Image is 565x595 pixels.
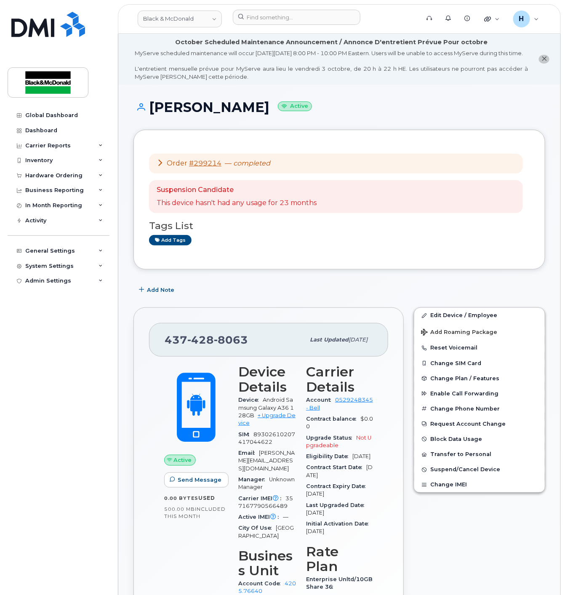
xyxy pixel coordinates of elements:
button: Add Roaming Package [414,323,545,340]
span: Contract balance [306,416,360,422]
div: October Scheduled Maintenance Announcement / Annonce D'entretient Prévue Pour octobre [175,38,488,47]
span: Order [167,159,187,167]
span: 0.00 Bytes [164,495,198,501]
button: Change Phone Number [414,401,545,416]
span: — [225,159,270,167]
span: 500.00 MB [164,506,195,512]
h1: [PERSON_NAME] [133,100,545,115]
span: Send Message [178,476,221,484]
span: Change Plan / Features [430,375,499,382]
span: Contract Expiry Date [306,483,370,489]
h3: Rate Plan [306,544,373,574]
span: [GEOGRAPHIC_DATA] [238,525,294,539]
span: [DATE] [306,491,324,497]
span: Suspend/Cancel Device [430,467,500,473]
h3: Carrier Details [306,364,373,395]
span: Enterprise Unltd/10GB Share 36 [306,576,373,590]
span: — [283,514,288,520]
button: Send Message [164,472,229,488]
span: Eligibility Date [306,453,352,459]
span: Android Samsung Galaxy A36 128GB [238,397,294,419]
h3: Business Unit [238,548,296,579]
button: Change Plan / Features [414,371,545,386]
span: Active [174,456,192,464]
span: Enable Call Forwarding [430,390,498,397]
a: + Upgrade Device [238,412,296,426]
h3: Tags List [149,221,530,231]
span: Account Code [238,581,285,587]
button: Add Note [133,282,181,297]
span: Last Upgraded Date [306,502,368,508]
span: Account [306,397,335,403]
button: Suspend/Cancel Device [414,462,545,477]
button: Change IMEI [414,477,545,492]
span: Email [238,450,259,456]
span: [DATE] [349,336,368,343]
button: Change SIM Card [414,356,545,371]
span: Active IMEI [238,514,283,520]
span: Device [238,397,263,403]
span: Not Upgradeable [306,435,371,448]
span: [PERSON_NAME][EMAIL_ADDRESS][DOMAIN_NAME] [238,450,295,472]
p: Suspension Candidate [157,185,317,195]
span: 428 [187,334,214,346]
span: 8063 [214,334,248,346]
span: Contract Start Date [306,464,366,470]
div: MyServe scheduled maintenance will occur [DATE][DATE] 8:00 PM - 10:00 PM Eastern. Users will be u... [135,49,528,80]
span: [DATE] [306,528,324,534]
span: 89302610207417044622 [238,431,295,445]
span: 357167790566489 [238,495,293,509]
span: [DATE] [352,453,370,459]
p: This device hasn't had any usage for 23 months [157,198,317,208]
span: included this month [164,506,226,520]
button: Enable Call Forwarding [414,386,545,401]
span: SIM [238,431,253,438]
small: Active [278,101,312,111]
a: #299214 [189,159,221,167]
h3: Device Details [238,364,296,395]
span: Add Roaming Package [421,329,497,337]
button: Transfer to Personal [414,447,545,462]
span: [DATE] [306,464,373,478]
span: [DATE] [306,510,324,516]
button: Block Data Usage [414,432,545,447]
span: Carrier IMEI [238,495,285,502]
span: Add Note [147,286,174,294]
button: Request Account Change [414,416,545,432]
span: 437 [165,334,248,346]
span: Upgrade Status [306,435,356,441]
em: completed [233,159,270,167]
span: City Of Use [238,525,276,531]
span: Manager [238,476,269,483]
span: used [198,495,215,501]
button: close notification [539,55,549,64]
a: Add tags [149,235,192,245]
span: Initial Activation Date [306,520,373,527]
button: Reset Voicemail [414,340,545,355]
span: Last updated [310,336,349,343]
a: 0529248345 - Bell [306,397,373,411]
a: Edit Device / Employee [414,308,545,323]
